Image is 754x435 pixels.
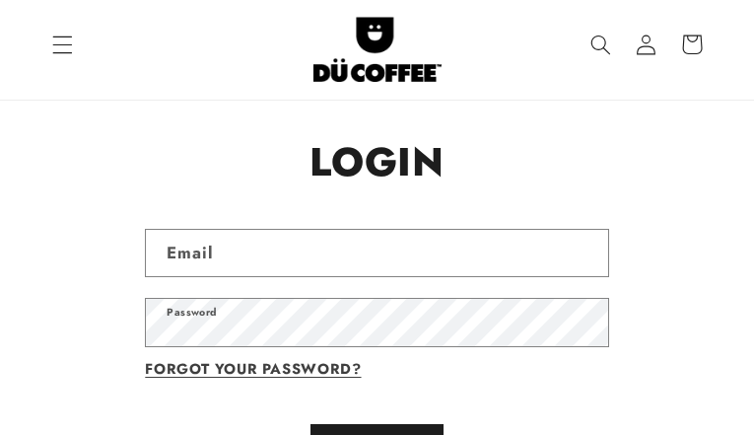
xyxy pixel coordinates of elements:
summary: Search [579,22,624,67]
h1: Login [145,136,608,187]
input: Email [146,230,607,276]
img: Let's Dü Coffee together! Coffee beans roasted in the style of world cities, coffee subscriptions... [313,8,442,82]
summary: Menu [39,22,85,67]
a: Forgot your password? [145,357,361,383]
